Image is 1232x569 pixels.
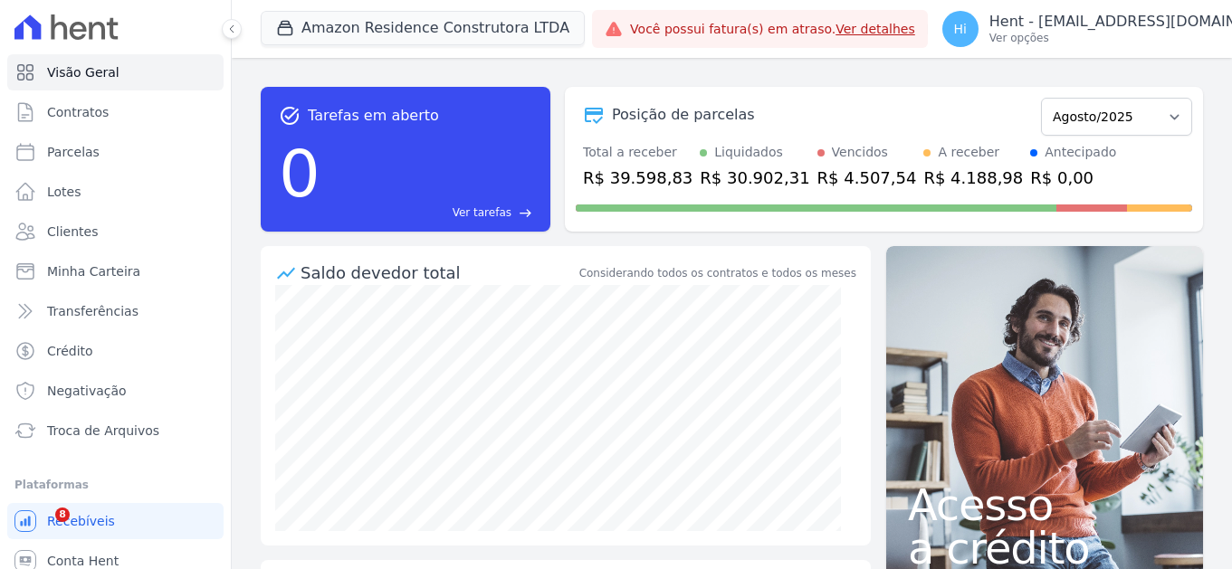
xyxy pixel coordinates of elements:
[1030,166,1116,190] div: R$ 0,00
[7,253,224,289] a: Minha Carteira
[630,20,915,39] span: Você possui fatura(s) em atraso.
[47,382,127,400] span: Negativação
[47,342,93,360] span: Crédito
[7,293,224,329] a: Transferências
[47,422,159,440] span: Troca de Arquivos
[7,413,224,449] a: Troca de Arquivos
[308,105,439,127] span: Tarefas em aberto
[908,483,1181,526] span: Acesso
[7,213,224,250] a: Clientes
[583,166,692,190] div: R$ 39.598,83
[583,143,692,162] div: Total a receber
[47,183,81,201] span: Lotes
[7,94,224,130] a: Contratos
[279,127,320,221] div: 0
[7,54,224,90] a: Visão Geral
[47,223,98,241] span: Clientes
[7,174,224,210] a: Lotes
[832,143,888,162] div: Vencidos
[279,105,301,127] span: task_alt
[47,302,138,320] span: Transferências
[1045,143,1116,162] div: Antecipado
[7,503,224,539] a: Recebíveis
[700,166,809,190] div: R$ 30.902,31
[14,474,216,496] div: Plataformas
[7,134,224,170] a: Parcelas
[817,166,917,190] div: R$ 4.507,54
[261,11,585,45] button: Amazon Residence Construtora LTDA
[47,143,100,161] span: Parcelas
[55,507,70,522] span: 8
[18,507,62,551] iframe: Intercom live chat
[519,206,532,220] span: east
[47,262,140,280] span: Minha Carteira
[47,63,119,81] span: Visão Geral
[7,373,224,409] a: Negativação
[938,143,999,162] div: A receber
[328,204,532,221] a: Ver tarefas east
[714,143,783,162] div: Liquidados
[923,166,1023,190] div: R$ 4.188,98
[47,103,109,121] span: Contratos
[579,265,856,281] div: Considerando todos os contratos e todos os meses
[301,261,576,285] div: Saldo devedor total
[453,204,511,221] span: Ver tarefas
[954,23,967,35] span: Hi
[836,22,915,36] a: Ver detalhes
[612,104,755,126] div: Posição de parcelas
[47,512,115,530] span: Recebíveis
[7,333,224,369] a: Crédito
